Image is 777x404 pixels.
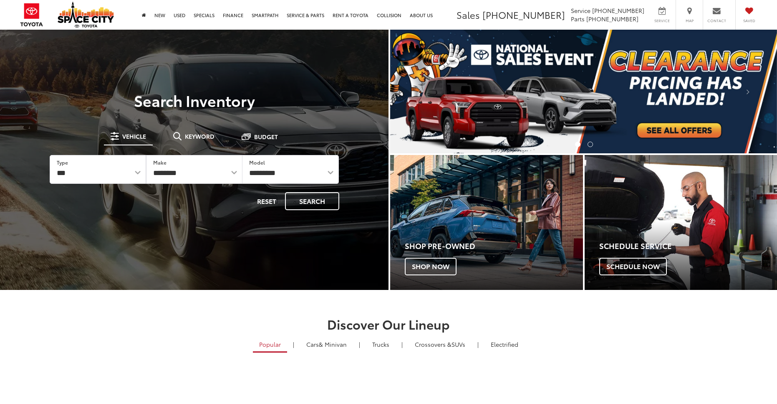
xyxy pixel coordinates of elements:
[405,242,583,250] h4: Shop Pre-Owned
[390,30,777,153] section: Carousel section with vehicle pictures - may contain disclaimers.
[319,340,347,348] span: & Minivan
[58,2,114,28] img: Space City Toyota
[254,134,278,140] span: Budget
[399,340,405,348] li: |
[300,337,353,351] a: Cars
[592,6,644,15] span: [PHONE_NUMBER]
[185,133,214,139] span: Keyword
[719,46,777,137] button: Click to view next picture.
[575,142,580,147] li: Go to slide number 1.
[57,159,68,166] label: Type
[586,15,638,23] span: [PHONE_NUMBER]
[707,18,726,23] span: Contact
[285,192,339,210] button: Search
[571,15,585,23] span: Parts
[249,159,265,166] label: Model
[291,340,296,348] li: |
[250,192,283,210] button: Reset
[253,337,287,353] a: Popular
[457,8,480,21] span: Sales
[94,317,683,331] h2: Discover Our Lineup
[475,340,481,348] li: |
[390,30,777,153] img: Clearance Pricing Has Landed
[571,6,590,15] span: Service
[409,337,472,351] a: SUVs
[415,340,452,348] span: Crossovers &
[390,155,583,290] div: Toyota
[390,155,583,290] a: Shop Pre-Owned Shop Now
[35,92,353,109] h3: Search Inventory
[599,258,667,275] span: Schedule Now
[357,340,362,348] li: |
[405,258,457,275] span: Shop Now
[390,46,448,137] button: Click to view previous picture.
[653,18,671,23] span: Service
[484,337,525,351] a: Electrified
[680,18,699,23] span: Map
[366,337,396,351] a: Trucks
[153,159,166,166] label: Make
[740,18,758,23] span: Saved
[588,142,593,147] li: Go to slide number 2.
[122,133,146,139] span: Vehicle
[390,30,777,153] div: carousel slide number 1 of 2
[482,8,565,21] span: [PHONE_NUMBER]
